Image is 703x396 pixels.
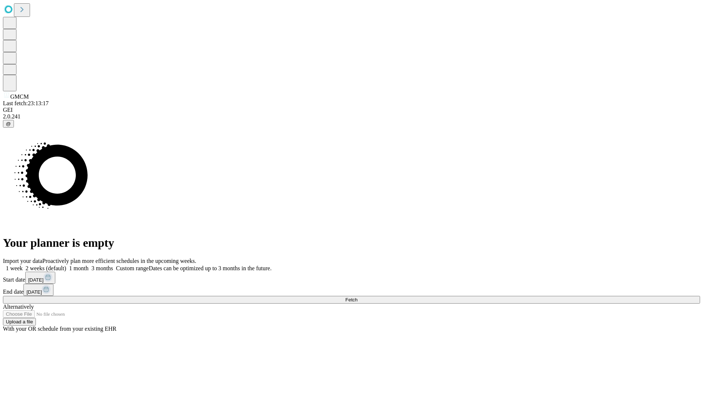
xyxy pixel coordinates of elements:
[23,284,53,296] button: [DATE]
[3,318,36,326] button: Upload a file
[42,258,196,264] span: Proactively plan more efficient schedules in the upcoming weeks.
[345,297,357,302] span: Fetch
[10,93,29,100] span: GMCM
[6,265,23,271] span: 1 week
[69,265,89,271] span: 1 month
[3,284,700,296] div: End date
[3,107,700,113] div: GEI
[116,265,149,271] span: Custom range
[3,258,42,264] span: Import your data
[6,121,11,126] span: @
[28,277,44,283] span: [DATE]
[3,272,700,284] div: Start date
[3,120,14,128] button: @
[3,113,700,120] div: 2.0.241
[26,289,42,295] span: [DATE]
[3,236,700,250] h1: Your planner is empty
[3,304,34,310] span: Alternatively
[3,326,116,332] span: With your OR schedule from your existing EHR
[26,265,66,271] span: 2 weeks (default)
[3,100,49,106] span: Last fetch: 23:13:17
[149,265,271,271] span: Dates can be optimized up to 3 months in the future.
[92,265,113,271] span: 3 months
[3,296,700,304] button: Fetch
[25,272,55,284] button: [DATE]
